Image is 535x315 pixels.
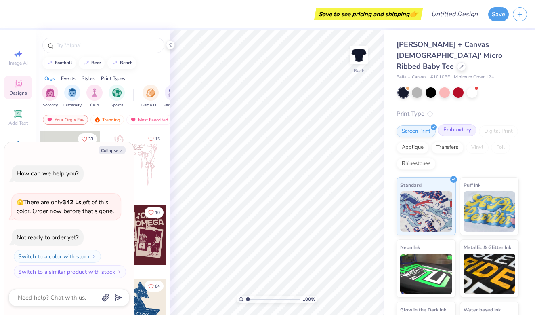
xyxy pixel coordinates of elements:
[55,61,72,65] div: football
[351,47,367,63] img: Back
[111,102,123,108] span: Sports
[454,74,494,81] span: Minimum Order: 12 +
[47,61,53,66] img: trend_line.gif
[491,142,510,154] div: Foil
[90,115,124,125] div: Trending
[68,88,77,97] img: Fraternity Image
[63,198,81,206] strong: 342 Ls
[409,9,418,19] span: 👉
[88,137,93,141] span: 33
[61,75,76,82] div: Events
[425,6,484,22] input: Untitled Design
[92,254,97,259] img: Switch to a color with stock
[42,85,58,108] div: filter for Sorority
[120,61,133,65] div: beach
[164,85,182,108] div: filter for Parent's Weekend
[14,250,101,263] button: Switch to a color with stock
[99,146,126,154] button: Collapse
[164,85,182,108] button: filter button
[94,117,101,123] img: trending.gif
[44,75,55,82] div: Orgs
[168,88,178,97] img: Parent's Weekend Image
[464,305,501,314] span: Water based Ink
[42,57,76,69] button: football
[109,85,125,108] button: filter button
[145,281,164,292] button: Like
[302,296,315,303] span: 100 %
[164,102,182,108] span: Parent's Weekend
[43,115,88,125] div: Your Org's Fav
[78,133,97,144] button: Like
[63,85,82,108] div: filter for Fraternity
[464,243,511,252] span: Metallic & Glitter Ink
[86,85,103,108] div: filter for Club
[14,265,126,278] button: Switch to a similar product with stock
[17,198,114,216] span: There are only left of this color. Order now before that's gone.
[155,284,160,288] span: 84
[400,254,452,294] img: Neon Ink
[42,85,58,108] button: filter button
[112,88,122,97] img: Sports Image
[86,85,103,108] button: filter button
[430,74,450,81] span: # 1010BE
[400,243,420,252] span: Neon Ink
[400,305,446,314] span: Glow in the Dark Ink
[397,40,502,71] span: [PERSON_NAME] + Canvas [DEMOGRAPHIC_DATA]' Micro Ribbed Baby Tee
[466,142,489,154] div: Vinyl
[400,181,422,189] span: Standard
[46,117,53,123] img: most_fav.gif
[146,88,155,97] img: Game Day Image
[91,61,101,65] div: bear
[397,74,426,81] span: Bella + Canvas
[63,102,82,108] span: Fraternity
[431,142,464,154] div: Transfers
[397,125,436,137] div: Screen Print
[101,75,125,82] div: Print Types
[17,169,79,178] div: How can we help you?
[107,57,136,69] button: beach
[400,191,452,232] img: Standard
[130,117,136,123] img: most_fav.gif
[83,61,90,66] img: trend_line.gif
[145,207,164,218] button: Like
[488,7,509,21] button: Save
[109,85,125,108] div: filter for Sports
[354,67,364,74] div: Back
[397,109,519,118] div: Print Type
[117,269,122,274] img: Switch to a similar product with stock
[112,61,118,66] img: trend_line.gif
[9,60,28,66] span: Image AI
[145,133,164,144] button: Like
[397,158,436,170] div: Rhinestones
[155,211,160,215] span: 10
[56,41,159,49] input: Try "Alpha"
[79,57,105,69] button: bear
[43,102,58,108] span: Sorority
[17,199,23,206] span: 🫣
[438,124,476,136] div: Embroidery
[126,115,172,125] div: Most Favorited
[9,90,27,96] span: Designs
[155,137,160,141] span: 15
[63,85,82,108] button: filter button
[141,85,160,108] button: filter button
[46,88,55,97] img: Sorority Image
[464,191,516,232] img: Puff Ink
[397,142,429,154] div: Applique
[82,75,95,82] div: Styles
[8,120,28,126] span: Add Text
[464,181,480,189] span: Puff Ink
[90,88,99,97] img: Club Image
[479,125,518,137] div: Digital Print
[141,102,160,108] span: Game Day
[90,102,99,108] span: Club
[17,233,79,241] div: Not ready to order yet?
[464,254,516,294] img: Metallic & Glitter Ink
[141,85,160,108] div: filter for Game Day
[316,8,421,20] div: Save to see pricing and shipping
